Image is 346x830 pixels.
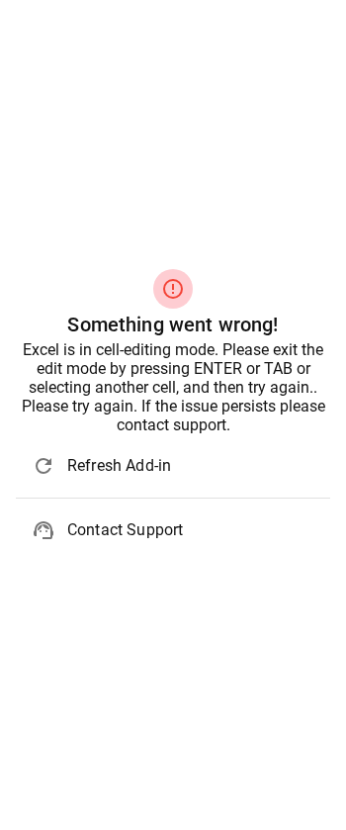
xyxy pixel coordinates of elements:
div: Excel is in cell-editing mode. Please exit the edit mode by pressing ENTER or TAB or selecting an... [16,340,330,434]
span: Refresh Add-in [67,454,314,478]
span: error_outline [161,277,185,301]
span: support_agent [32,518,55,542]
span: Contact Support [67,518,314,542]
span: refresh [32,454,55,478]
h6: Something went wrong! [16,309,330,340]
